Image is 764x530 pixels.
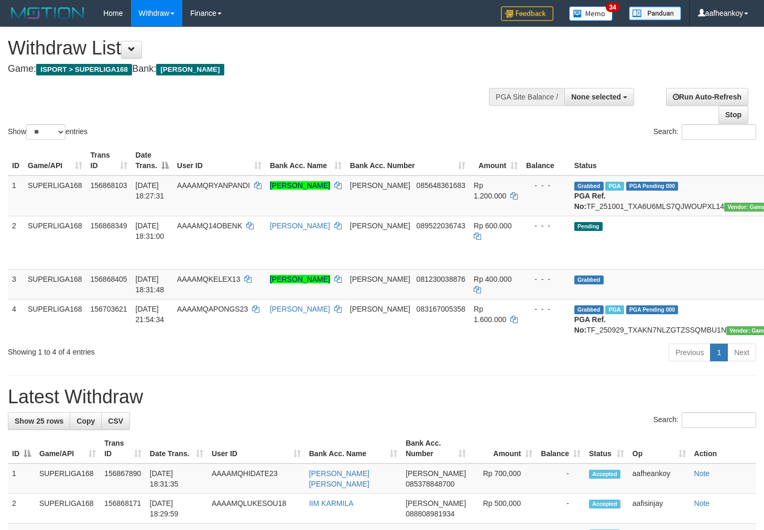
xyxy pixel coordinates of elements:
[100,434,146,463] th: Trans ID: activate to sort column ascending
[8,64,499,74] h4: Game: Bank:
[177,275,241,283] span: AAAAMQKELEX13
[537,494,585,524] td: -
[8,412,70,430] a: Show 25 rows
[24,146,86,175] th: Game/API: activate to sort column ascending
[270,275,330,283] a: [PERSON_NAME]
[77,417,95,425] span: Copy
[406,469,466,478] span: [PERSON_NAME]
[8,387,756,407] h1: Latest Withdraw
[537,463,585,494] td: -
[605,305,624,314] span: Marked by aafchhiseyha
[15,417,63,425] span: Show 25 rows
[682,124,756,140] input: Search:
[270,222,330,230] a: [PERSON_NAME]
[574,305,604,314] span: Grabbed
[629,6,681,20] img: panduan.png
[585,434,628,463] th: Status: activate to sort column ascending
[571,93,621,101] span: None selected
[589,500,620,509] span: Accepted
[727,344,756,361] a: Next
[522,146,570,175] th: Balance
[470,434,537,463] th: Amount: activate to sort column ascending
[589,470,620,479] span: Accepted
[406,499,466,507] span: [PERSON_NAME]
[177,305,248,313] span: AAAAMQAPONGS23
[574,315,606,334] b: PGA Ref. No:
[626,182,679,191] span: PGA Pending
[8,146,24,175] th: ID
[305,434,401,463] th: Bank Acc. Name: activate to sort column ascending
[474,305,506,324] span: Rp 1.600.000
[26,124,66,140] select: Showentries
[136,305,165,324] span: [DATE] 21:54:34
[526,180,566,191] div: - - -
[350,305,410,313] span: [PERSON_NAME]
[8,38,499,59] h1: Withdraw List
[208,463,305,494] td: AAAAMQHIDATE23
[91,275,127,283] span: 156868405
[8,299,24,339] td: 4
[177,181,250,190] span: AAAAMQRYANPANDI
[574,275,604,284] span: Grabbed
[350,275,410,283] span: [PERSON_NAME]
[136,181,165,200] span: [DATE] 18:27:31
[101,412,130,430] a: CSV
[574,222,603,231] span: Pending
[91,222,127,230] span: 156868349
[24,175,86,216] td: SUPERLIGA168
[156,64,224,75] span: [PERSON_NAME]
[574,192,606,211] b: PGA Ref. No:
[401,434,470,463] th: Bank Acc. Number: activate to sort column ascending
[36,64,132,75] span: ISPORT > SUPERLIGA168
[694,499,710,507] a: Note
[8,216,24,269] td: 2
[132,146,173,175] th: Date Trans.: activate to sort column descending
[91,305,127,313] span: 156703621
[526,220,566,231] div: - - -
[694,469,710,478] a: Note
[690,434,756,463] th: Action
[24,299,86,339] td: SUPERLIGA168
[35,463,100,494] td: SUPERLIGA168
[350,181,410,190] span: [PERSON_NAME]
[417,222,465,230] span: Copy 089522036743 to clipboard
[626,305,679,314] span: PGA Pending
[501,6,553,21] img: Feedback.jpg
[628,463,690,494] td: aafheankoy
[406,510,454,518] span: Copy 088808981934 to clipboard
[8,124,88,140] label: Show entries
[682,412,756,428] input: Search:
[266,146,346,175] th: Bank Acc. Name: activate to sort column ascending
[669,344,711,361] a: Previous
[417,275,465,283] span: Copy 081230038876 to clipboard
[605,182,624,191] span: Marked by aafheankoy
[208,434,305,463] th: User ID: activate to sort column ascending
[270,181,330,190] a: [PERSON_NAME]
[653,124,756,140] label: Search:
[136,222,165,240] span: [DATE] 18:31:00
[100,494,146,524] td: 156868171
[8,463,35,494] td: 1
[35,434,100,463] th: Game/API: activate to sort column ascending
[406,480,454,488] span: Copy 085378848700 to clipboard
[309,469,369,488] a: [PERSON_NAME] [PERSON_NAME]
[8,494,35,524] td: 2
[474,222,511,230] span: Rp 600.000
[628,494,690,524] td: aafisinjay
[526,304,566,314] div: - - -
[574,182,604,191] span: Grabbed
[346,146,470,175] th: Bank Acc. Number: activate to sort column ascending
[537,434,585,463] th: Balance: activate to sort column ascending
[70,412,102,430] a: Copy
[606,3,620,12] span: 34
[208,494,305,524] td: AAAAMQLUKESOU18
[470,494,537,524] td: Rp 500,000
[666,88,748,106] a: Run Auto-Refresh
[173,146,266,175] th: User ID: activate to sort column ascending
[474,181,506,200] span: Rp 1.200.000
[108,417,123,425] span: CSV
[8,343,311,357] div: Showing 1 to 4 of 4 entries
[100,463,146,494] td: 156867890
[569,6,613,21] img: Button%20Memo.svg
[564,88,634,106] button: None selected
